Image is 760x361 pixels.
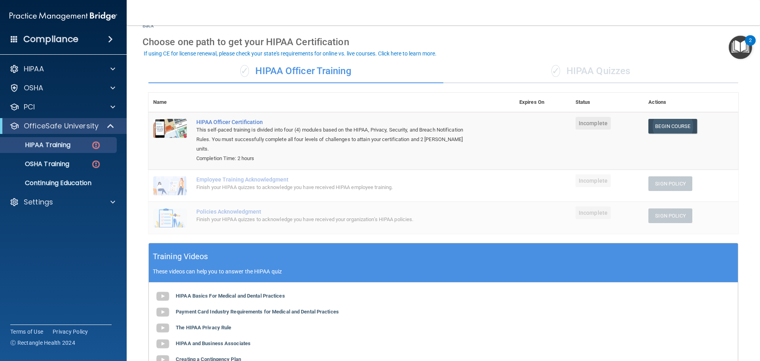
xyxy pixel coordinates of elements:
[142,31,744,53] div: Choose one path to get your HIPAA Certification
[644,93,738,112] th: Actions
[24,83,44,93] p: OSHA
[142,50,438,57] button: If using CE for license renewal, please check your state's requirements for online vs. live cours...
[176,309,339,315] b: Payment Card Industry Requirements for Medical and Dental Practices
[9,64,115,74] a: HIPAA
[153,250,208,264] h5: Training Videos
[196,125,475,154] div: This self-paced training is divided into four (4) modules based on the HIPAA, Privacy, Security, ...
[576,117,611,130] span: Incomplete
[196,215,475,224] div: Finish your HIPAA quizzes to acknowledge you have received your organization’s HIPAA policies.
[148,93,192,112] th: Name
[5,160,69,168] p: OSHA Training
[10,328,43,336] a: Terms of Use
[648,208,692,223] button: Sign Policy
[91,140,101,150] img: danger-circle.6113f641.png
[144,51,437,56] div: If using CE for license renewal, please check your state's requirements for online vs. live cours...
[9,83,115,93] a: OSHA
[9,121,115,131] a: OfficeSafe University
[749,40,752,51] div: 2
[9,8,117,24] img: PMB logo
[729,36,752,59] button: Open Resource Center, 2 new notifications
[155,288,171,304] img: gray_youtube_icon.38fcd6cc.png
[24,197,53,207] p: Settings
[576,174,611,187] span: Incomplete
[576,206,611,219] span: Incomplete
[648,176,692,191] button: Sign Policy
[53,328,88,336] a: Privacy Policy
[551,65,560,77] span: ✓
[148,59,443,83] div: HIPAA Officer Training
[153,268,734,275] p: These videos can help you to answer the HIPAA quiz
[648,119,697,134] a: Begin Course
[24,64,44,74] p: HIPAA
[196,119,475,125] a: HIPAA Officer Certification
[571,93,644,112] th: Status
[196,183,475,192] div: Finish your HIPAA quizzes to acknowledge you have received HIPAA employee training.
[155,320,171,336] img: gray_youtube_icon.38fcd6cc.png
[176,293,285,299] b: HIPAA Basics For Medical and Dental Practices
[23,34,78,45] h4: Compliance
[24,102,35,112] p: PCI
[155,304,171,320] img: gray_youtube_icon.38fcd6cc.png
[176,325,231,330] b: The HIPAA Privacy Rule
[176,340,251,346] b: HIPAA and Business Associates
[623,305,750,336] iframe: Drift Widget Chat Controller
[196,208,475,215] div: Policies Acknowledgment
[196,154,475,163] div: Completion Time: 2 hours
[196,176,475,183] div: Employee Training Acknowledgment
[515,93,571,112] th: Expires On
[5,179,113,187] p: Continuing Education
[155,336,171,352] img: gray_youtube_icon.38fcd6cc.png
[10,339,75,347] span: Ⓒ Rectangle Health 2024
[443,59,738,83] div: HIPAA Quizzes
[91,159,101,169] img: danger-circle.6113f641.png
[9,102,115,112] a: PCI
[5,141,70,149] p: HIPAA Training
[24,121,99,131] p: OfficeSafe University
[240,65,249,77] span: ✓
[142,13,154,29] a: Back
[9,197,115,207] a: Settings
